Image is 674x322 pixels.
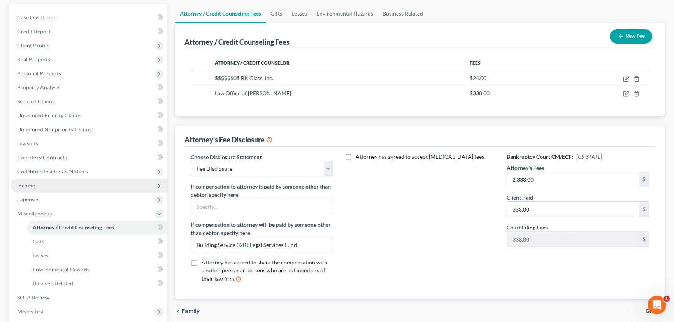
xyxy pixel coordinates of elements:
[33,280,73,287] span: Business Related
[191,153,262,161] label: Choose Disclosure Statement
[507,164,544,172] label: Attorney's Fees
[33,238,44,245] span: Gifts
[17,70,61,77] span: Personal Property
[11,290,167,304] a: SOFA Review
[17,308,44,315] span: Means Test
[33,252,48,259] span: Losses
[17,210,52,217] span: Miscellaneous
[470,60,481,66] span: Fees
[639,202,649,217] div: $
[639,172,649,187] div: $
[507,172,639,187] input: 0.00
[287,4,312,23] a: Losses
[26,276,167,290] a: Business Related
[184,135,272,144] div: Attorney's Fee Disclosure
[11,24,167,38] a: Credit Report
[11,136,167,150] a: Lawsuits
[648,296,666,314] iframe: Intercom live chat
[639,232,649,247] div: $
[507,153,649,161] h6: Bankruptcy Court CM/ECF:
[378,4,428,23] a: Business Related
[215,60,290,66] span: Attorney / Credit Counselor
[17,98,54,105] span: Secured Claims
[17,28,51,35] span: Credit Report
[11,10,167,24] a: Case Dashboard
[11,150,167,164] a: Executory Contracts
[191,220,333,237] label: If compensation to attorney will be paid by someone other than debtor, specify here
[175,4,266,23] a: Attorney / Credit Counseling Fees
[191,237,333,252] input: Specify...
[312,4,378,23] a: Environmental Hazards
[26,220,167,234] a: Attorney / Credit Counseling Fees
[33,224,114,231] span: Attorney / Credit Counseling Fees
[507,193,533,201] label: Client Paid
[181,308,200,314] span: Family
[191,182,333,199] label: If compensation to attorney is paid by someone other than debtor, specify here
[215,90,291,96] span: Law Office of [PERSON_NAME]
[663,296,670,302] span: 1
[17,140,38,147] span: Lawsuits
[356,153,484,160] span: Attorney has agreed to accept [MEDICAL_DATA] fees
[17,56,51,63] span: Real Property
[11,94,167,108] a: Secured Claims
[17,182,35,189] span: Income
[202,259,327,282] span: Attorney has agreed to share the compensation with another person or persons who are not members ...
[266,4,287,23] a: Gifts
[215,75,273,81] span: $$$$$$0$ BK Class, Inc.
[17,294,49,301] span: SOFA Review
[175,308,181,314] i: chevron_left
[507,202,639,217] input: 0.00
[17,168,88,175] span: Codebtors Insiders & Notices
[17,14,57,21] span: Case Dashboard
[470,75,486,81] span: $24.00
[507,223,548,231] label: Court Filing Fees
[576,153,602,160] span: [US_STATE]
[26,248,167,262] a: Losses
[11,122,167,136] a: Unsecured Nonpriority Claims
[17,112,81,119] span: Unsecured Priority Claims
[17,154,67,161] span: Executory Contracts
[17,126,91,133] span: Unsecured Nonpriority Claims
[610,29,652,44] button: New Fee
[191,199,333,214] input: Specify...
[17,84,60,91] span: Property Analysis
[33,266,90,273] span: Environmental Hazards
[646,308,665,314] button: Gifts chevron_right
[17,196,39,203] span: Expenses
[175,308,200,314] button: chevron_left Family
[11,80,167,94] a: Property Analysis
[17,42,49,49] span: Client Profile
[26,262,167,276] a: Environmental Hazards
[184,37,290,47] div: Attorney / Credit Counseling Fees
[26,234,167,248] a: Gifts
[11,108,167,122] a: Unsecured Priority Claims
[646,308,658,314] span: Gifts
[470,90,490,96] span: $338.00
[507,232,639,247] input: 0.00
